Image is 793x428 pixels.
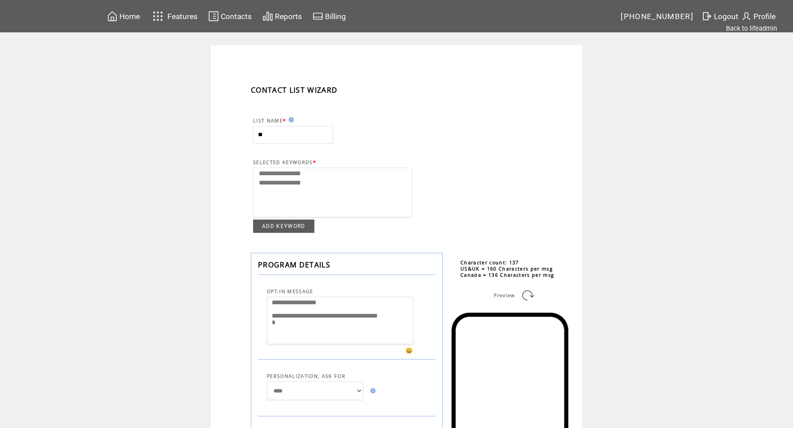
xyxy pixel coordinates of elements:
[702,11,712,22] img: exit.svg
[149,8,199,25] a: Features
[221,12,252,21] span: Contacts
[207,9,253,23] a: Contacts
[460,259,519,266] span: Character count: 137
[261,9,303,23] a: Reports
[700,9,740,23] a: Logout
[119,12,140,21] span: Home
[621,12,694,21] span: [PHONE_NUMBER]
[325,12,346,21] span: Billing
[267,288,313,294] span: OPT-IN MESSAGE
[167,12,198,21] span: Features
[275,12,302,21] span: Reports
[368,388,376,393] img: help.gif
[460,266,553,272] span: US&UK = 160 Characters per msg
[405,346,413,354] span: 😀
[258,260,330,270] span: PROGRAM DETAILS
[286,117,294,122] img: help.gif
[251,85,337,95] span: CONTACT LIST WIZARD
[741,11,752,22] img: profile.svg
[208,11,219,22] img: contacts.svg
[253,118,283,124] span: LIST NAME
[253,159,313,165] span: SELECTED KEYWORDS
[311,9,347,23] a: Billing
[740,9,777,23] a: Profile
[106,9,141,23] a: Home
[494,292,515,298] span: Preview
[726,24,777,32] a: Back to lifeadmin
[714,12,738,21] span: Logout
[150,9,166,24] img: features.svg
[753,12,776,21] span: Profile
[253,220,314,233] a: ADD KEYWORD
[313,11,323,22] img: creidtcard.svg
[460,272,554,278] span: Canada = 136 Characters per msg
[262,11,273,22] img: chart.svg
[107,11,118,22] img: home.svg
[267,373,345,379] span: PERSONALIZATION, ASK FOR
